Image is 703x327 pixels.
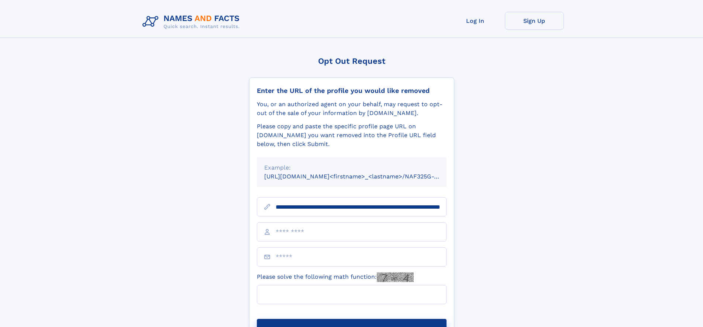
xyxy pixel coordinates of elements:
[257,122,447,149] div: Please copy and paste the specific profile page URL on [DOMAIN_NAME] you want removed into the Pr...
[505,12,564,30] a: Sign Up
[257,100,447,118] div: You, or an authorized agent on your behalf, may request to opt-out of the sale of your informatio...
[257,272,414,282] label: Please solve the following math function:
[446,12,505,30] a: Log In
[249,56,454,66] div: Opt Out Request
[264,163,439,172] div: Example:
[257,87,447,95] div: Enter the URL of the profile you would like removed
[139,12,246,32] img: Logo Names and Facts
[264,173,461,180] small: [URL][DOMAIN_NAME]<firstname>_<lastname>/NAF325G-xxxxxxxx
